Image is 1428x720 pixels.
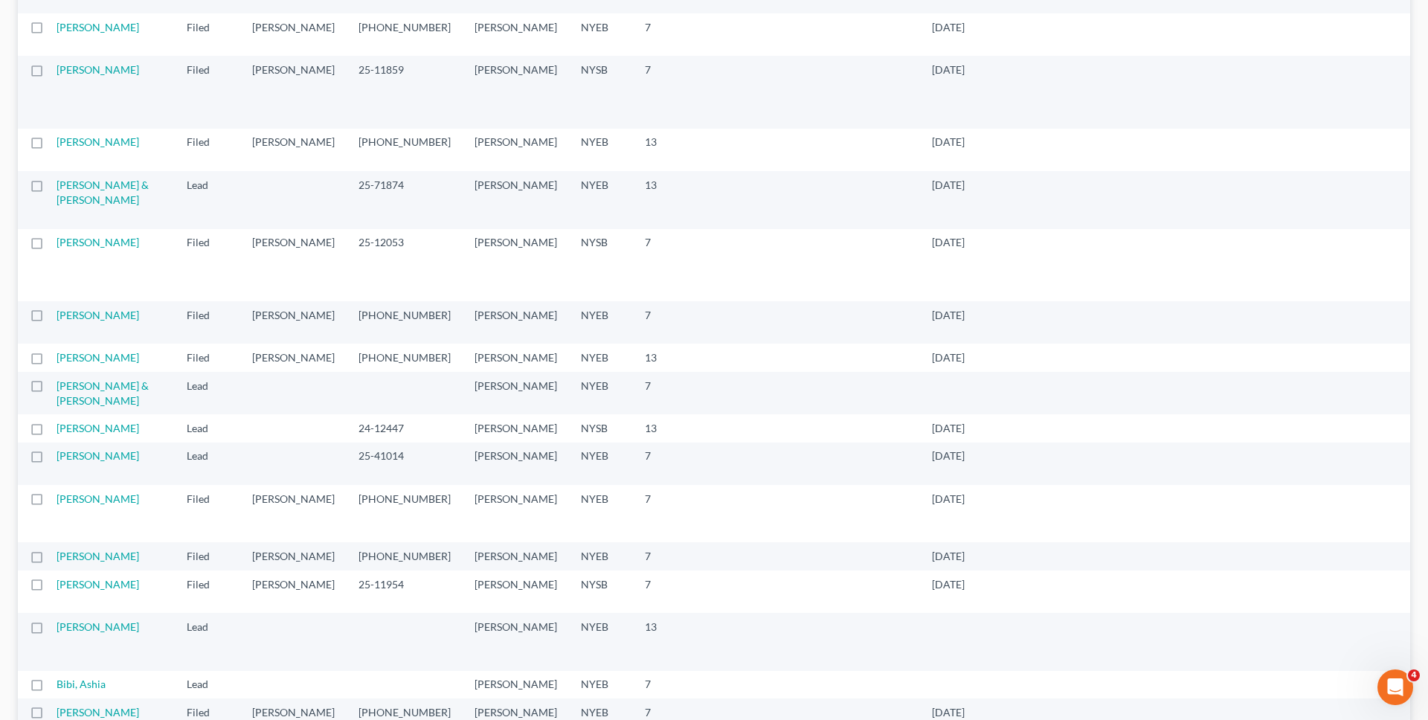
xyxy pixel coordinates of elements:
[57,422,139,434] a: [PERSON_NAME]
[347,13,463,56] td: [PHONE_NUMBER]
[175,56,240,128] td: Filed
[240,129,347,171] td: [PERSON_NAME]
[175,671,240,698] td: Lead
[175,301,240,344] td: Filed
[569,485,633,542] td: NYEB
[347,344,463,371] td: [PHONE_NUMBER]
[347,542,463,570] td: [PHONE_NUMBER]
[463,344,569,371] td: [PERSON_NAME]
[240,301,347,344] td: [PERSON_NAME]
[633,129,707,171] td: 13
[569,129,633,171] td: NYEB
[569,171,633,228] td: NYEB
[920,301,1006,344] td: [DATE]
[633,414,707,442] td: 13
[633,372,707,414] td: 7
[347,229,463,301] td: 25-12053
[175,443,240,485] td: Lead
[240,542,347,570] td: [PERSON_NAME]
[57,492,139,505] a: [PERSON_NAME]
[569,570,633,613] td: NYSB
[240,570,347,613] td: [PERSON_NAME]
[633,570,707,613] td: 7
[463,485,569,542] td: [PERSON_NAME]
[347,485,463,542] td: [PHONE_NUMBER]
[463,229,569,301] td: [PERSON_NAME]
[347,171,463,228] td: 25-71874
[57,236,139,248] a: [PERSON_NAME]
[920,570,1006,613] td: [DATE]
[463,129,569,171] td: [PERSON_NAME]
[463,56,569,128] td: [PERSON_NAME]
[463,372,569,414] td: [PERSON_NAME]
[920,485,1006,542] td: [DATE]
[175,485,240,542] td: Filed
[633,13,707,56] td: 7
[569,414,633,442] td: NYSB
[1408,669,1420,681] span: 4
[57,351,139,364] a: [PERSON_NAME]
[633,671,707,698] td: 7
[1377,669,1413,705] iframe: Intercom live chat
[569,13,633,56] td: NYEB
[920,171,1006,228] td: [DATE]
[57,179,149,206] a: [PERSON_NAME] & [PERSON_NAME]
[463,171,569,228] td: [PERSON_NAME]
[347,129,463,171] td: [PHONE_NUMBER]
[57,135,139,148] a: [PERSON_NAME]
[633,443,707,485] td: 7
[57,379,149,407] a: [PERSON_NAME] & [PERSON_NAME]
[920,414,1006,442] td: [DATE]
[633,542,707,570] td: 7
[57,449,139,462] a: [PERSON_NAME]
[175,13,240,56] td: Filed
[633,485,707,542] td: 7
[175,229,240,301] td: Filed
[569,344,633,371] td: NYEB
[57,678,106,690] a: Bibi, Ashia
[463,13,569,56] td: [PERSON_NAME]
[569,229,633,301] td: NYSB
[240,56,347,128] td: [PERSON_NAME]
[463,301,569,344] td: [PERSON_NAME]
[633,344,707,371] td: 13
[175,414,240,442] td: Lead
[920,229,1006,301] td: [DATE]
[920,129,1006,171] td: [DATE]
[57,620,139,633] a: [PERSON_NAME]
[175,171,240,228] td: Lead
[175,542,240,570] td: Filed
[57,706,139,719] a: [PERSON_NAME]
[57,550,139,562] a: [PERSON_NAME]
[175,570,240,613] td: Filed
[569,542,633,570] td: NYEB
[57,578,139,591] a: [PERSON_NAME]
[347,301,463,344] td: [PHONE_NUMBER]
[175,344,240,371] td: Filed
[920,13,1006,56] td: [DATE]
[569,301,633,344] td: NYEB
[920,443,1006,485] td: [DATE]
[175,372,240,414] td: Lead
[240,344,347,371] td: [PERSON_NAME]
[569,372,633,414] td: NYEB
[633,56,707,128] td: 7
[347,56,463,128] td: 25-11859
[57,63,139,76] a: [PERSON_NAME]
[920,56,1006,128] td: [DATE]
[463,570,569,613] td: [PERSON_NAME]
[463,613,569,670] td: [PERSON_NAME]
[633,301,707,344] td: 7
[463,414,569,442] td: [PERSON_NAME]
[463,671,569,698] td: [PERSON_NAME]
[633,229,707,301] td: 7
[920,542,1006,570] td: [DATE]
[175,129,240,171] td: Filed
[463,443,569,485] td: [PERSON_NAME]
[347,570,463,613] td: 25-11954
[175,613,240,670] td: Lead
[57,309,139,321] a: [PERSON_NAME]
[920,344,1006,371] td: [DATE]
[633,613,707,670] td: 13
[633,171,707,228] td: 13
